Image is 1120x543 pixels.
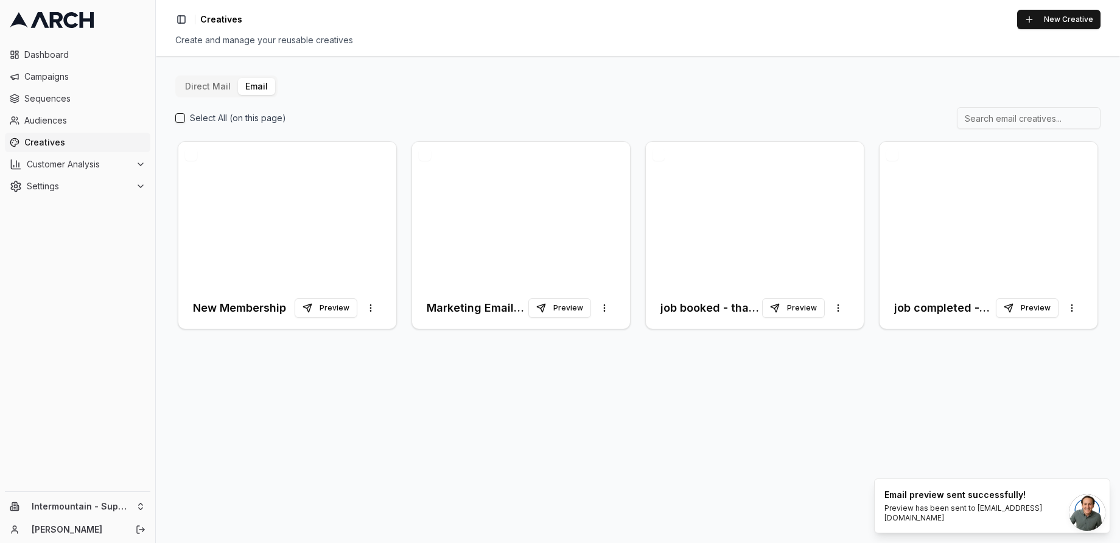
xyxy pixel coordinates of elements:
[24,114,145,127] span: Audiences
[295,298,357,318] button: Preview
[528,298,591,318] button: Preview
[193,300,286,317] h3: New Membership
[894,300,996,317] h3: job completed - thank you
[5,45,150,65] a: Dashboard
[5,67,150,86] a: Campaigns
[762,298,825,318] button: Preview
[660,300,762,317] h3: job booked - thank you
[32,524,122,536] a: [PERSON_NAME]
[175,34,1101,46] div: Create and manage your reusable creatives
[200,13,242,26] nav: breadcrumb
[32,501,131,512] span: Intermountain - Superior Water & Air
[5,497,150,516] button: Intermountain - Superior Water & Air
[178,78,238,95] button: Direct Mail
[5,89,150,108] a: Sequences
[5,177,150,196] button: Settings
[1017,10,1101,29] button: New Creative
[996,298,1059,318] button: Preview
[27,158,131,170] span: Customer Analysis
[957,107,1101,129] input: Search email creatives...
[24,49,145,61] span: Dashboard
[884,489,1095,501] div: Email preview sent successfully!
[1069,494,1105,531] div: Open chat
[24,71,145,83] span: Campaigns
[24,93,145,105] span: Sequences
[24,136,145,149] span: Creatives
[238,78,275,95] button: Email
[27,180,131,192] span: Settings
[427,300,528,317] h3: Marketing Email 1.0
[5,133,150,152] a: Creatives
[5,155,150,174] button: Customer Analysis
[190,112,286,124] label: Select All (on this page)
[200,13,242,26] span: Creatives
[132,521,149,538] button: Log out
[5,111,150,130] a: Audiences
[884,503,1095,523] div: Preview has been sent to [EMAIL_ADDRESS][DOMAIN_NAME]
